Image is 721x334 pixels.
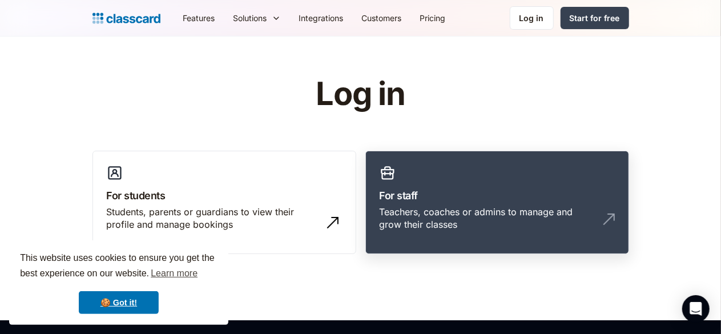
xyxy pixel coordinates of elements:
[9,240,228,325] div: cookieconsent
[107,206,319,231] div: Students, parents or guardians to view their profile and manage bookings
[380,206,592,231] div: Teachers, coaches or admins to manage and grow their classes
[224,5,290,31] div: Solutions
[107,188,342,203] h3: For students
[519,12,544,24] div: Log in
[290,5,353,31] a: Integrations
[92,151,356,255] a: For studentsStudents, parents or guardians to view their profile and manage bookings
[411,5,455,31] a: Pricing
[92,10,160,26] a: home
[365,151,629,255] a: For staffTeachers, coaches or admins to manage and grow their classes
[233,12,267,24] div: Solutions
[570,12,620,24] div: Start for free
[179,77,542,112] h1: Log in
[149,265,199,282] a: learn more about cookies
[79,291,159,314] a: dismiss cookie message
[20,251,217,282] span: This website uses cookies to ensure you get the best experience on our website.
[174,5,224,31] a: Features
[510,6,554,30] a: Log in
[561,7,629,29] a: Start for free
[380,188,615,203] h3: For staff
[353,5,411,31] a: Customers
[682,295,710,323] div: Open Intercom Messenger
